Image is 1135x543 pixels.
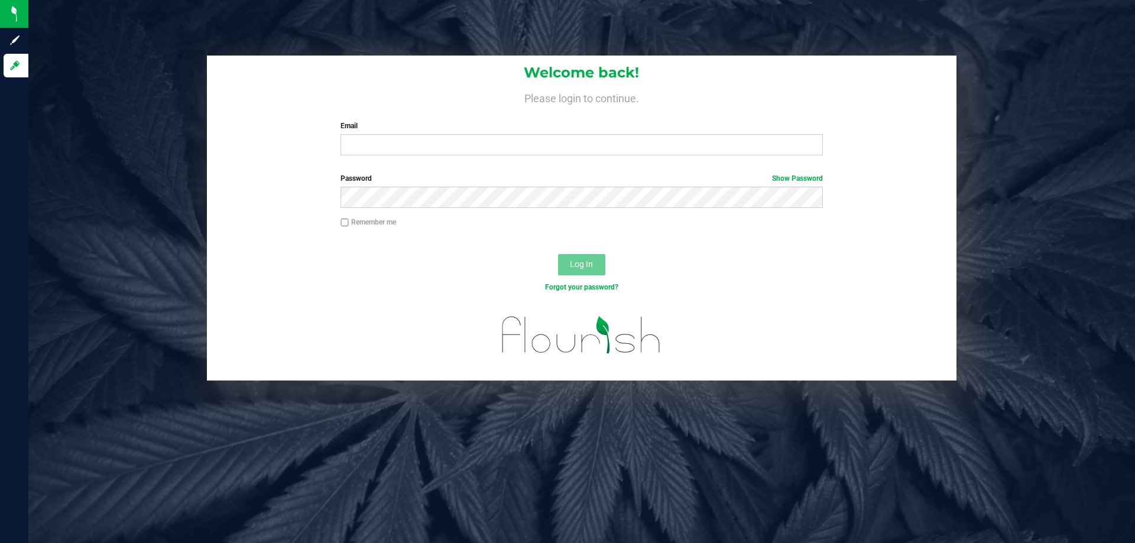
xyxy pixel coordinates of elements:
[570,259,593,269] span: Log In
[340,217,396,227] label: Remember me
[340,174,372,183] span: Password
[340,219,349,227] input: Remember me
[340,121,822,131] label: Email
[207,90,956,104] h4: Please login to continue.
[772,174,823,183] a: Show Password
[9,34,21,46] inline-svg: Sign up
[207,65,956,80] h1: Welcome back!
[545,283,618,291] a: Forgot your password?
[9,60,21,71] inline-svg: Log in
[558,254,605,275] button: Log In
[488,305,675,365] img: flourish_logo.svg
